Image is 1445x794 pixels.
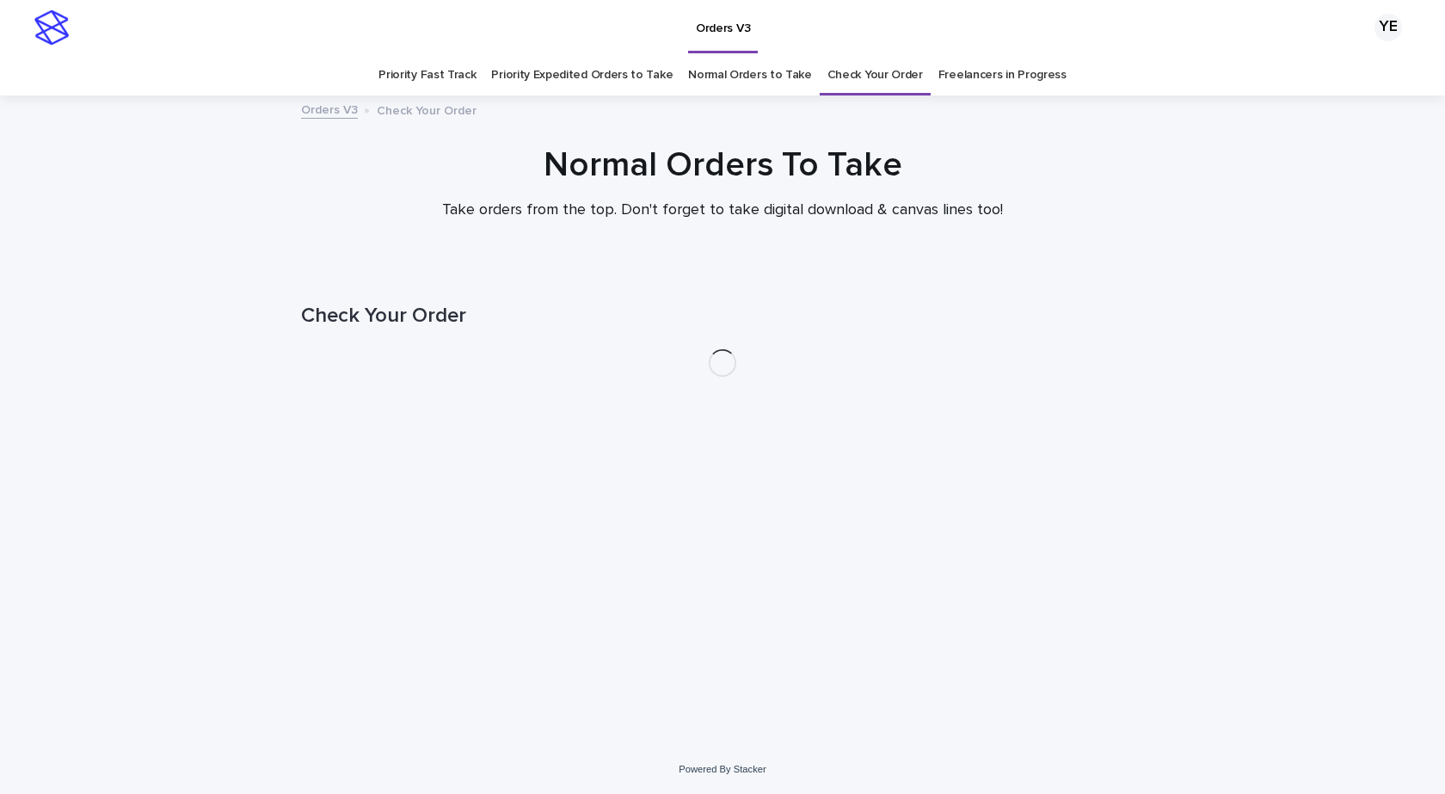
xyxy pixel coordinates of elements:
a: Powered By Stacker [679,764,766,774]
a: Normal Orders to Take [688,55,812,95]
p: Take orders from the top. Don't forget to take digital download & canvas lines too! [378,201,1067,220]
h1: Check Your Order [301,304,1144,329]
p: Check Your Order [377,100,477,119]
a: Check Your Order [827,55,923,95]
img: stacker-logo-s-only.png [34,10,69,45]
a: Priority Expedited Orders to Take [491,55,673,95]
a: Priority Fast Track [378,55,476,95]
a: Orders V3 [301,99,358,119]
a: Freelancers in Progress [938,55,1067,95]
h1: Normal Orders To Take [301,145,1144,186]
div: YE [1374,14,1402,41]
